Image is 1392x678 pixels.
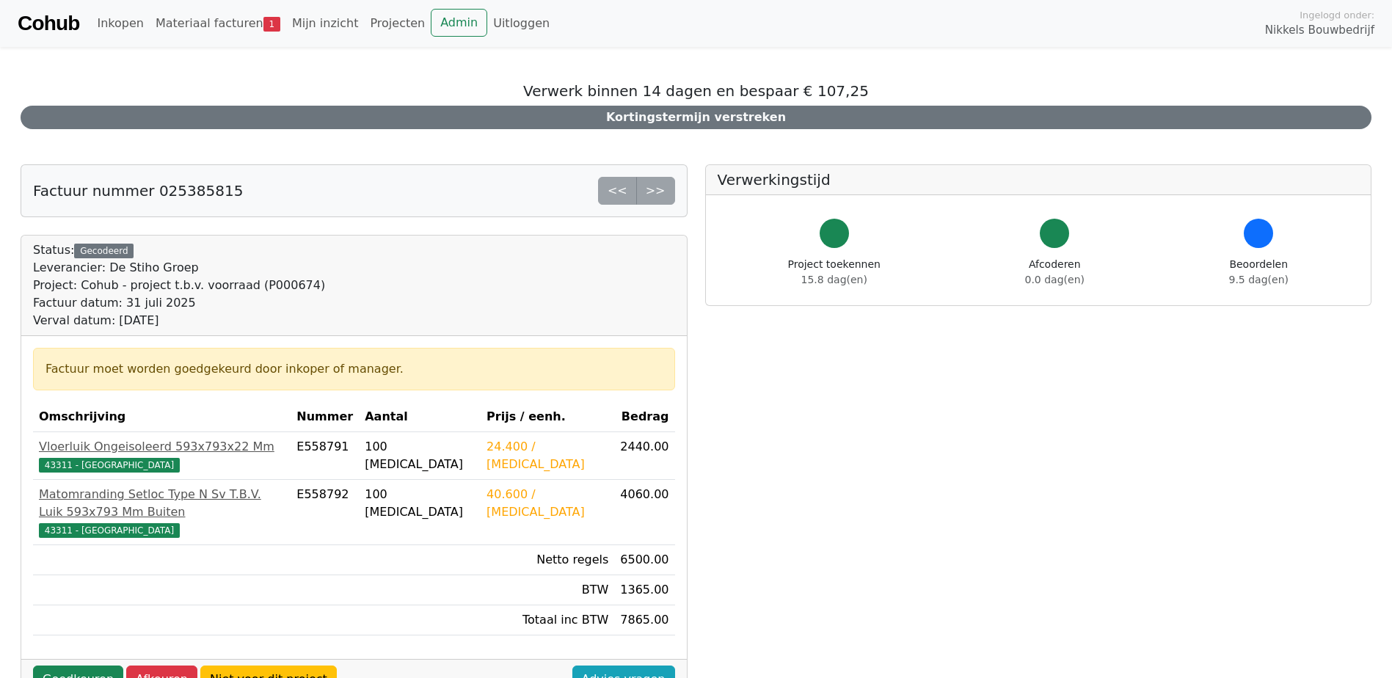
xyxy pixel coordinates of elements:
[150,9,286,38] a: Materiaal facturen1
[33,402,291,432] th: Omschrijving
[45,360,663,378] div: Factuur moet worden goedgekeurd door inkoper of manager.
[481,402,614,432] th: Prijs / eenh.
[91,9,149,38] a: Inkopen
[431,9,487,37] a: Admin
[1229,274,1289,285] span: 9.5 dag(en)
[21,82,1371,100] h5: Verwerk binnen 14 dagen en bespaar € 107,25
[39,486,285,521] div: Matomranding Setloc Type N Sv T.B.V. Luik 593x793 Mm Buiten
[481,575,614,605] td: BTW
[33,182,243,200] h5: Factuur nummer 025385815
[614,605,674,635] td: 7865.00
[614,480,674,545] td: 4060.00
[18,6,79,41] a: Cohub
[39,438,285,473] a: Vloerluik Ongeisoleerd 593x793x22 Mm43311 - [GEOGRAPHIC_DATA]
[1025,274,1085,285] span: 0.0 dag(en)
[718,171,1360,189] h5: Verwerkingstijd
[1265,22,1374,39] span: Nikkels Bouwbedrijf
[365,438,475,473] div: 100 [MEDICAL_DATA]
[1229,257,1289,288] div: Beoordelen
[33,259,325,277] div: Leverancier: De Stiho Groep
[365,486,475,521] div: 100 [MEDICAL_DATA]
[481,545,614,575] td: Netto regels
[21,106,1371,129] div: Kortingstermijn verstreken
[481,605,614,635] td: Totaal inc BTW
[39,438,285,456] div: Vloerluik Ongeisoleerd 593x793x22 Mm
[359,402,481,432] th: Aantal
[291,432,359,480] td: E558791
[74,244,134,258] div: Gecodeerd
[364,9,431,38] a: Projecten
[487,486,608,521] div: 40.600 / [MEDICAL_DATA]
[291,480,359,545] td: E558792
[801,274,867,285] span: 15.8 dag(en)
[487,438,608,473] div: 24.400 / [MEDICAL_DATA]
[33,241,325,329] div: Status:
[286,9,365,38] a: Mijn inzicht
[263,17,280,32] span: 1
[39,458,180,473] span: 43311 - [GEOGRAPHIC_DATA]
[788,257,881,288] div: Project toekennen
[39,486,285,539] a: Matomranding Setloc Type N Sv T.B.V. Luik 593x793 Mm Buiten43311 - [GEOGRAPHIC_DATA]
[614,402,674,432] th: Bedrag
[614,545,674,575] td: 6500.00
[33,294,325,312] div: Factuur datum: 31 juli 2025
[614,432,674,480] td: 2440.00
[39,523,180,538] span: 43311 - [GEOGRAPHIC_DATA]
[33,312,325,329] div: Verval datum: [DATE]
[291,402,359,432] th: Nummer
[33,277,325,294] div: Project: Cohub - project t.b.v. voorraad (P000674)
[487,9,555,38] a: Uitloggen
[1025,257,1085,288] div: Afcoderen
[614,575,674,605] td: 1365.00
[1300,8,1374,22] span: Ingelogd onder:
